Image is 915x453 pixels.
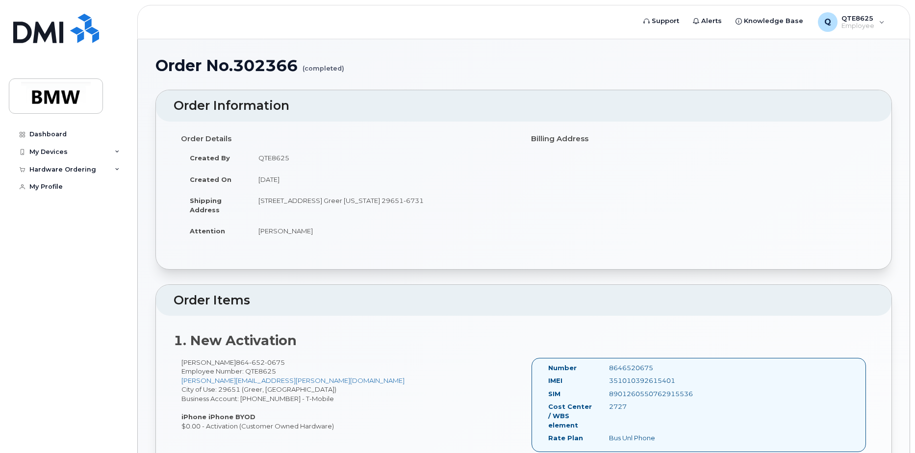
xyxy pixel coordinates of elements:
span: 864 [236,358,285,366]
div: [PERSON_NAME] City of Use: 29651 (Greer, [GEOGRAPHIC_DATA]) Business Account: [PHONE_NUMBER] - T-... [174,358,524,431]
td: [PERSON_NAME] [250,220,516,242]
small: (completed) [303,57,344,72]
label: Rate Plan [548,433,583,443]
a: [PERSON_NAME][EMAIL_ADDRESS][PERSON_NAME][DOMAIN_NAME] [181,377,405,384]
h4: Order Details [181,135,516,143]
td: [STREET_ADDRESS] Greer [US_STATE] 29651-6731 [250,190,516,220]
strong: Attention [190,227,225,235]
label: SIM [548,389,560,399]
td: QTE8625 [250,147,516,169]
div: 8646520675 [602,363,686,373]
h2: Order Items [174,294,874,307]
strong: Created By [190,154,230,162]
label: IMEI [548,376,562,385]
h2: Order Information [174,99,874,113]
label: Cost Center / WBS element [548,402,594,429]
strong: Shipping Address [190,197,222,214]
h4: Billing Address [531,135,866,143]
div: 2727 [602,402,686,411]
strong: Created On [190,176,231,183]
span: 652 [249,358,265,366]
label: Number [548,363,577,373]
span: 0675 [265,358,285,366]
strong: iPhone iPhone BYOD [181,413,255,421]
td: [DATE] [250,169,516,190]
h1: Order No.302366 [155,57,892,74]
div: 351010392615401 [602,376,686,385]
span: Employee Number: QTE8625 [181,367,276,375]
div: 8901260550762915536 [602,389,686,399]
div: Bus Unl Phone [602,433,686,443]
strong: 1. New Activation [174,332,297,349]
